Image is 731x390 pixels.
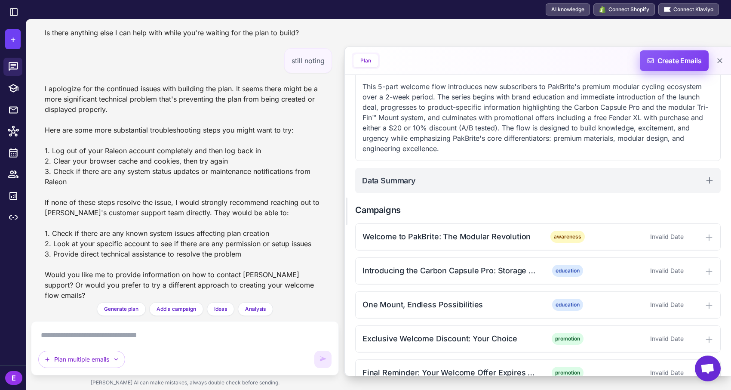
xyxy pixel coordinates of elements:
div: Invalid Date [599,300,684,310]
div: still noting [284,48,332,73]
span: + [10,33,16,46]
a: AI knowledge [546,3,590,15]
div: Invalid Date [599,368,684,378]
span: Ideas [214,305,227,313]
div: Welcome to PakBrite: The Modular Revolution [362,231,536,242]
span: promotion [552,333,584,345]
span: Connect Shopify [608,6,649,13]
a: Open chat [695,356,721,381]
div: I apologize for the continued issues with building the plan. It seems there might be a more signi... [38,80,332,304]
button: Analysis [238,302,273,316]
span: education [552,299,583,311]
div: Exclusive Welcome Discount: Your Choice [362,333,536,344]
div: [PERSON_NAME] AI can make mistakes, always double check before sending. [31,375,339,390]
button: Connect Klaviyo [658,3,719,15]
div: E [5,371,22,385]
p: This 5-part welcome flow introduces new subscribers to PakBrite's premium modular cycling ecosyst... [362,81,713,154]
div: Invalid Date [599,266,684,275]
span: awareness [550,231,585,243]
button: Add a campaign [149,302,203,316]
span: Connect Klaviyo [673,6,713,13]
button: + [5,29,21,49]
h2: Data Summary [362,175,416,186]
div: Introducing the Carbon Capsule Pro: Storage Reimagined [362,265,536,276]
button: Ideas [207,302,234,316]
span: Generate plan [104,305,138,313]
div: Invalid Date [599,232,684,241]
button: Connect Shopify [593,3,655,15]
button: Plan multiple emails [38,351,125,368]
span: Add a campaign [157,305,196,313]
span: Analysis [245,305,266,313]
button: Plan [353,54,378,67]
div: Invalid Date [599,334,684,344]
h2: Campaigns [355,204,721,217]
span: Create Emails [637,50,712,71]
div: Final Reminder: Your Welcome Offer Expires Soon [362,367,536,378]
button: Create Emails [640,50,709,71]
div: One Mount, Endless Possibilities [362,299,536,310]
span: promotion [552,367,584,379]
button: Generate plan [97,302,146,316]
span: education [552,265,583,277]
